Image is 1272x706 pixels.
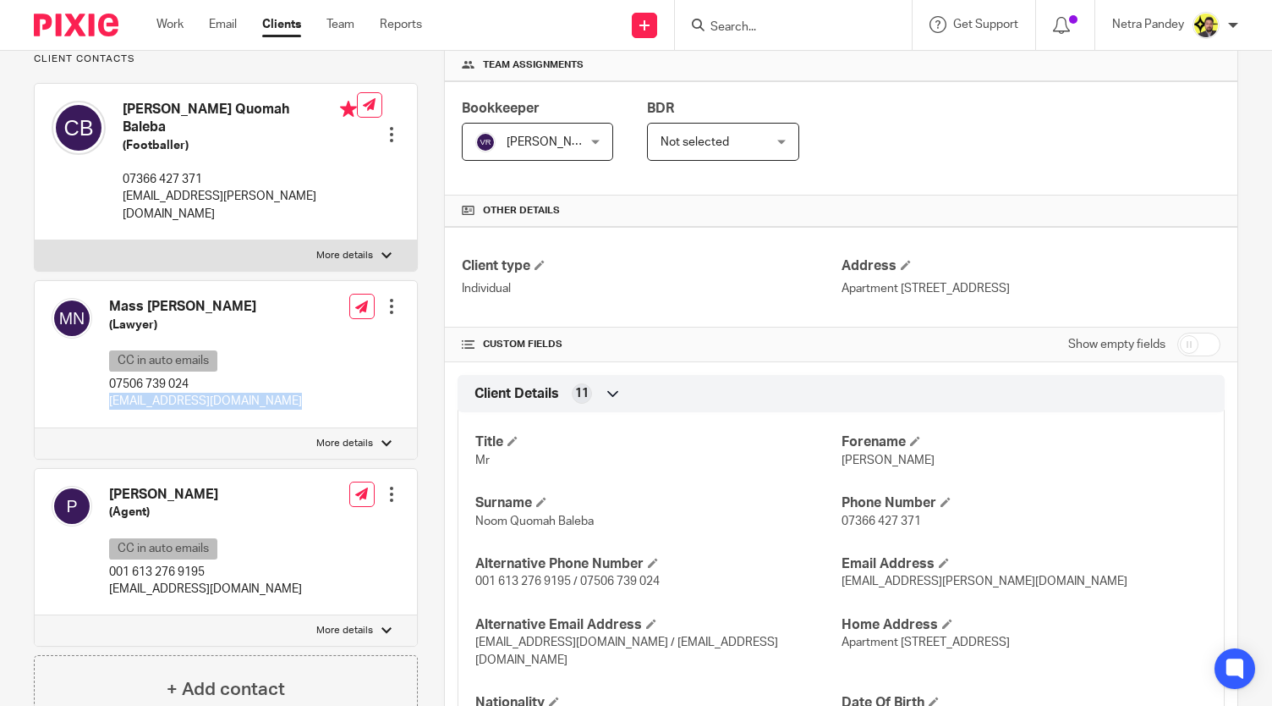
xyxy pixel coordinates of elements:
p: [EMAIL_ADDRESS][DOMAIN_NAME] [109,581,302,598]
a: Work [156,16,184,33]
a: Clients [262,16,301,33]
img: Netra-New-Starbridge-Yellow.jpg [1192,12,1220,39]
p: More details [316,437,373,450]
p: [EMAIL_ADDRESS][PERSON_NAME][DOMAIN_NAME] [123,188,357,223]
a: Team [326,16,354,33]
h4: CUSTOM FIELDS [462,338,841,351]
span: Team assignments [483,58,584,72]
span: Bookkeeper [462,102,540,115]
p: Client contacts [34,52,418,66]
h4: [PERSON_NAME] Quomah Baleba [123,101,357,137]
p: CC in auto emails [109,350,217,372]
label: Show empty fields [1068,336,1165,353]
span: BDR [647,102,674,115]
img: svg%3E [52,486,92,527]
span: [EMAIL_ADDRESS][PERSON_NAME][DOMAIN_NAME] [842,576,1127,587]
span: [PERSON_NAME] [842,455,935,466]
span: Not selected [661,136,729,148]
img: Pixie [34,14,118,36]
span: 07366 427 371 [842,516,921,527]
p: More details [316,624,373,637]
p: 07366 427 371 [123,171,357,188]
img: svg%3E [52,298,92,339]
h5: (Footballer) [123,137,357,154]
h4: Alternative Phone Number [475,555,841,573]
img: svg%3E [52,101,106,155]
h4: Mass [PERSON_NAME] [109,298,302,316]
h5: (Lawyer) [109,317,302,334]
p: Netra Pandey [1112,16,1184,33]
span: 11 [575,385,589,402]
h4: + Add contact [167,676,285,703]
span: [EMAIL_ADDRESS][DOMAIN_NAME] / [EMAIL_ADDRESS][DOMAIN_NAME] [475,637,778,665]
p: Individual [462,280,841,297]
span: 001 613 276 9195 / 07506 739 024 [475,576,660,587]
i: Primary [340,101,357,118]
a: Reports [380,16,422,33]
h5: (Agent) [109,504,302,521]
h4: Client type [462,257,841,275]
span: Other details [483,204,560,218]
p: CC in auto emails [109,538,217,560]
p: [EMAIL_ADDRESS][DOMAIN_NAME] [109,393,302,410]
p: More details [316,249,373,262]
p: Apartment [STREET_ADDRESS] [842,280,1220,297]
h4: Title [475,433,841,451]
span: [PERSON_NAME] [507,136,600,148]
h4: Phone Number [842,494,1207,512]
p: 07506 739 024 [109,376,302,393]
h4: Address [842,257,1220,275]
span: Mr [475,455,490,466]
input: Search [709,20,861,36]
span: Noom Quomah Baleba [475,516,594,527]
h4: Email Address [842,555,1207,573]
span: Apartment [STREET_ADDRESS] [842,637,1010,648]
h4: Forename [842,433,1207,451]
h4: [PERSON_NAME] [109,486,302,504]
h4: Home Address [842,616,1207,634]
p: 001 613 276 9195 [109,564,302,581]
h4: Surname [475,494,841,512]
img: svg%3E [475,132,496,152]
span: Get Support [953,19,1018,30]
span: Client Details [474,385,559,403]
h4: Alternative Email Address [475,616,841,634]
a: Email [209,16,237,33]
